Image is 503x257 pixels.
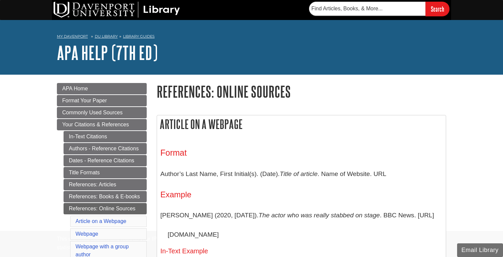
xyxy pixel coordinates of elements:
h1: References: Online Sources [157,83,446,100]
a: Article on a Webpage [76,218,126,224]
a: Authors - Reference Citations [64,143,147,154]
a: My Davenport [57,34,88,39]
span: Your Citations & References [62,122,129,127]
a: Commonly Used Sources [57,107,147,118]
p: Author’s Last Name, First Initial(s). (Date). . Name of Website. URL [160,164,442,184]
a: In-Text Citations [64,131,147,142]
a: Format Your Paper [57,95,147,106]
i: Title of article [280,170,318,177]
a: Webpage [76,231,98,237]
nav: breadcrumb [57,32,446,43]
a: References: Articles [64,179,147,190]
input: Search [425,2,449,16]
a: References: Books & E-books [64,191,147,202]
a: Dates - Reference Citations [64,155,147,166]
span: Commonly Used Sources [62,110,122,115]
i: The actor who was really stabbed on stage [258,212,380,219]
span: Format Your Paper [62,98,107,103]
a: APA Help (7th Ed) [57,42,158,63]
a: Library Guides [123,34,155,39]
img: DU Library [54,2,180,18]
a: Your Citations & References [57,119,147,130]
span: APA Home [62,86,88,91]
h4: Example [160,190,442,199]
a: DU Library [95,34,118,39]
h5: In-Text Example [160,247,442,255]
a: APA Home [57,83,147,94]
h2: Article on a Webpage [157,115,446,133]
form: Searches DU Library's articles, books, and more [309,2,449,16]
a: References: Online Sources [64,203,147,214]
h3: Format [160,148,442,158]
a: Title Formats [64,167,147,178]
input: Find Articles, Books, & More... [309,2,425,16]
p: [PERSON_NAME] (2020, [DATE]). . BBC News. [URL][DOMAIN_NAME] [160,206,442,244]
button: Email Library [457,243,503,257]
